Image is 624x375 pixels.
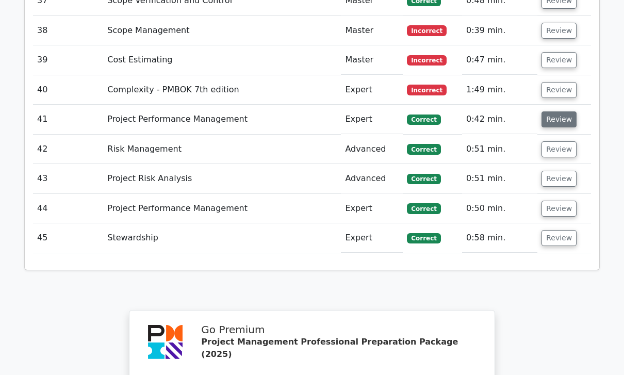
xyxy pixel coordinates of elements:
[341,16,403,45] td: Master
[103,135,341,164] td: Risk Management
[407,55,447,66] span: Incorrect
[541,141,577,157] button: Review
[341,223,403,253] td: Expert
[541,201,577,217] button: Review
[341,194,403,223] td: Expert
[407,144,440,154] span: Correct
[462,164,537,193] td: 0:51 min.
[462,75,537,105] td: 1:49 min.
[103,105,341,134] td: Project Performance Management
[103,45,341,75] td: Cost Estimating
[407,203,440,214] span: Correct
[462,223,537,253] td: 0:58 min.
[407,25,447,36] span: Incorrect
[33,75,103,105] td: 40
[541,52,577,68] button: Review
[33,16,103,45] td: 38
[541,82,577,98] button: Review
[33,194,103,223] td: 44
[407,85,447,95] span: Incorrect
[341,45,403,75] td: Master
[462,135,537,164] td: 0:51 min.
[103,164,341,193] td: Project Risk Analysis
[33,164,103,193] td: 43
[33,135,103,164] td: 42
[407,233,440,243] span: Correct
[541,171,577,187] button: Review
[341,135,403,164] td: Advanced
[33,45,103,75] td: 39
[341,75,403,105] td: Expert
[341,164,403,193] td: Advanced
[103,75,341,105] td: Complexity - PMBOK 7th edition
[103,194,341,223] td: Project Performance Management
[541,230,577,246] button: Review
[103,223,341,253] td: Stewardship
[462,194,537,223] td: 0:50 min.
[462,16,537,45] td: 0:39 min.
[103,16,341,45] td: Scope Management
[462,45,537,75] td: 0:47 min.
[33,105,103,134] td: 41
[407,115,440,125] span: Correct
[341,105,403,134] td: Expert
[33,223,103,253] td: 45
[407,174,440,184] span: Correct
[541,111,577,127] button: Review
[462,105,537,134] td: 0:42 min.
[541,23,577,39] button: Review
